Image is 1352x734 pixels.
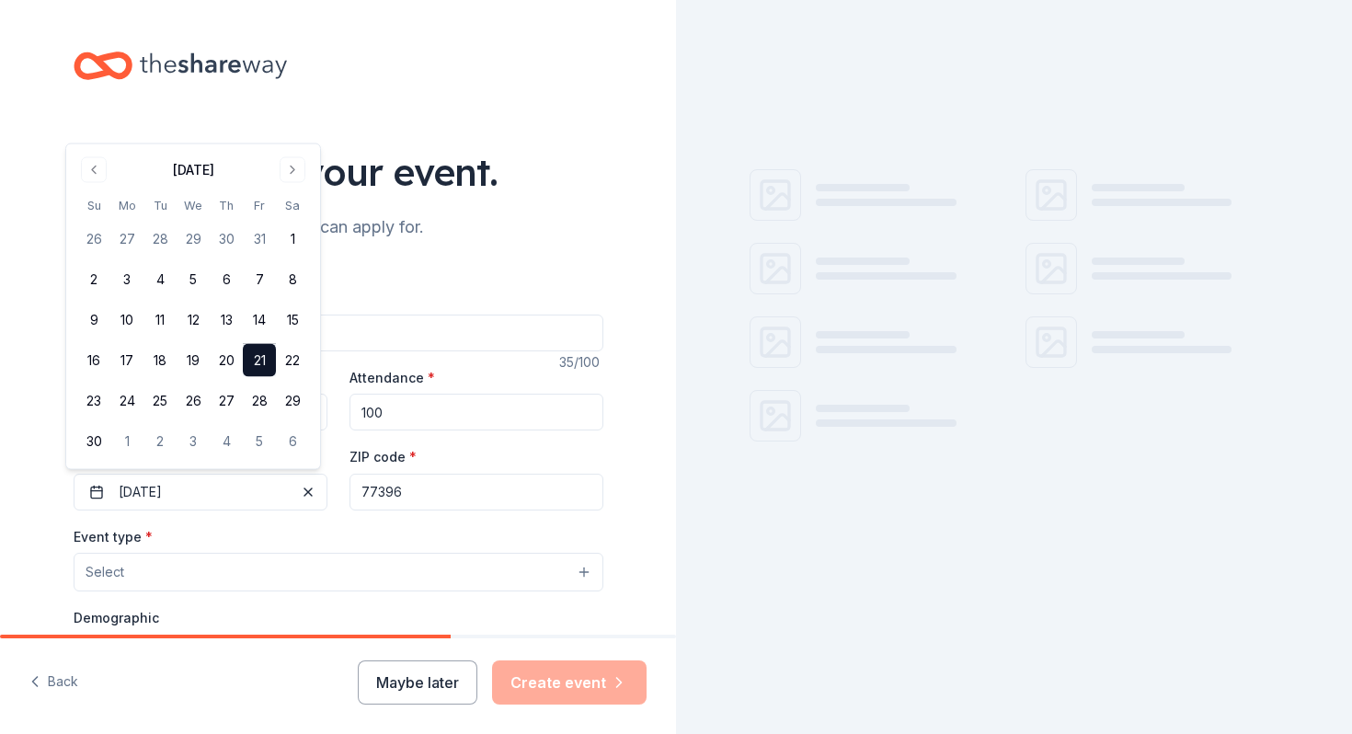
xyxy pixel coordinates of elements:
button: 20 [210,344,243,377]
button: 30 [210,223,243,256]
button: 6 [210,263,243,296]
button: 8 [276,263,309,296]
button: 2 [77,263,110,296]
button: 1 [276,223,309,256]
div: [DATE] [173,159,214,181]
input: Spring Fundraiser [74,315,603,351]
button: 26 [77,223,110,256]
button: 26 [177,384,210,418]
button: 27 [210,384,243,418]
button: 29 [177,223,210,256]
button: 16 [77,344,110,377]
th: Wednesday [177,196,210,215]
label: Attendance [349,369,435,387]
button: 18 [143,344,177,377]
button: Go to previous month [81,157,107,183]
button: 4 [210,425,243,458]
button: Select [74,635,603,673]
button: 9 [77,304,110,337]
button: 19 [177,344,210,377]
th: Monday [110,196,143,215]
button: 30 [77,425,110,458]
button: 29 [276,384,309,418]
button: 25 [143,384,177,418]
button: 5 [177,263,210,296]
button: 22 [276,344,309,377]
button: 14 [243,304,276,337]
button: 6 [276,425,309,458]
button: 2 [143,425,177,458]
button: 15 [276,304,309,337]
button: 11 [143,304,177,337]
button: Select [74,553,603,591]
button: 13 [210,304,243,337]
button: 4 [143,263,177,296]
input: 12345 (U.S. only) [349,474,603,510]
button: 28 [243,384,276,418]
button: 3 [110,263,143,296]
button: 21 [243,344,276,377]
button: 31 [243,223,276,256]
button: 3 [177,425,210,458]
button: 28 [143,223,177,256]
div: We'll find in-kind donations you can apply for. [74,212,603,242]
th: Friday [243,196,276,215]
button: Maybe later [358,660,477,705]
span: Select [86,561,124,583]
button: 12 [177,304,210,337]
label: Demographic [74,609,159,627]
button: Back [29,663,78,702]
button: 23 [77,384,110,418]
button: Go to next month [280,157,305,183]
button: 7 [243,263,276,296]
button: 17 [110,344,143,377]
button: 10 [110,304,143,337]
th: Saturday [276,196,309,215]
th: Sunday [77,196,110,215]
label: Event type [74,528,153,546]
input: 20 [349,394,603,430]
button: 1 [110,425,143,458]
button: 5 [243,425,276,458]
button: 27 [110,223,143,256]
div: Tell us about your event. [74,146,603,198]
label: ZIP code [349,448,417,466]
th: Tuesday [143,196,177,215]
div: 35 /100 [559,351,603,373]
button: 24 [110,384,143,418]
button: [DATE] [74,474,327,510]
th: Thursday [210,196,243,215]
